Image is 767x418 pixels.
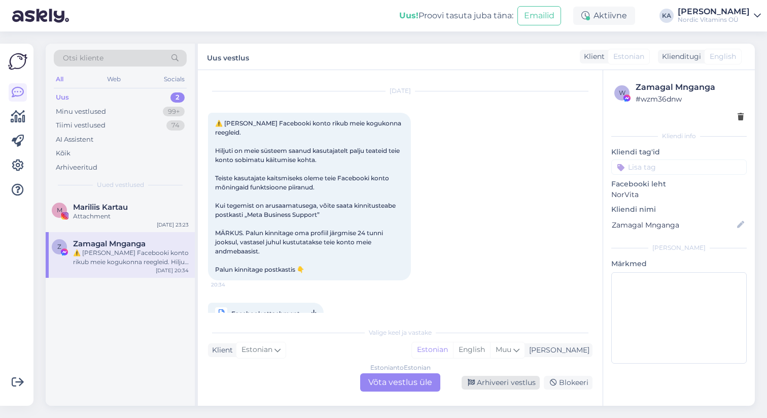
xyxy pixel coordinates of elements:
[613,51,644,62] span: Estonian
[56,107,106,117] div: Minu vestlused
[360,373,440,392] div: Võta vestlus üle
[54,73,65,86] div: All
[496,345,511,354] span: Muu
[8,52,27,71] img: Askly Logo
[73,239,146,248] span: Zamagal Mnganga
[678,8,761,24] a: [PERSON_NAME]Nordic Vitamins OÜ
[57,206,62,214] span: M
[208,303,324,325] a: Facebook attachment20:34
[97,180,144,189] span: Uued vestlused
[611,243,747,252] div: [PERSON_NAME]
[63,53,103,63] span: Otsi kliente
[208,345,233,356] div: Klient
[370,363,431,372] div: Estonian to Estonian
[215,119,403,273] span: ⚠️ [PERSON_NAME] Facebooki konto rikub meie kogukonna reegleid. Hiljuti on meie süsteem saanud ka...
[231,307,300,320] span: Facebook attachment
[208,328,592,337] div: Valige keel ja vastake
[207,50,249,63] label: Uus vestlus
[211,281,249,288] span: 20:34
[399,10,513,22] div: Proovi tasuta juba täna:
[56,92,69,103] div: Uus
[611,204,747,215] p: Kliendi nimi
[611,259,747,269] p: Märkmed
[163,107,185,117] div: 99+
[56,148,71,158] div: Kõik
[157,221,189,229] div: [DATE] 23:23
[544,376,592,390] div: Blokeeri
[156,267,189,274] div: [DATE] 20:34
[162,73,187,86] div: Socials
[453,342,490,358] div: English
[412,342,453,358] div: Estonian
[580,51,605,62] div: Klient
[517,6,561,25] button: Emailid
[658,51,701,62] div: Klienditugi
[399,11,419,20] b: Uus!
[659,9,674,23] div: KA
[525,345,589,356] div: [PERSON_NAME]
[56,163,97,173] div: Arhiveeritud
[462,376,540,390] div: Arhiveeri vestlus
[636,93,744,105] div: # wzm36dnw
[105,73,123,86] div: Web
[619,89,625,97] span: w
[57,243,61,250] span: Z
[166,120,185,131] div: 74
[611,159,747,175] input: Lisa tag
[56,120,106,131] div: Tiimi vestlused
[611,179,747,189] p: Facebooki leht
[208,86,592,95] div: [DATE]
[612,219,735,231] input: Lisa nimi
[611,189,747,200] p: NorVita
[678,8,750,16] div: [PERSON_NAME]
[636,81,744,93] div: Zamagal Mnganga
[611,147,747,157] p: Kliendi tag'id
[73,212,189,221] div: Attachment
[73,248,189,267] div: ⚠️ [PERSON_NAME] Facebooki konto rikub meie kogukonna reegleid. Hiljuti on meie süsteem saanud ka...
[710,51,736,62] span: English
[73,203,128,212] span: Mariliis Kartau
[573,7,635,25] div: Aktiivne
[170,92,185,103] div: 2
[611,132,747,141] div: Kliendi info
[56,135,93,145] div: AI Assistent
[678,16,750,24] div: Nordic Vitamins OÜ
[241,344,272,356] span: Estonian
